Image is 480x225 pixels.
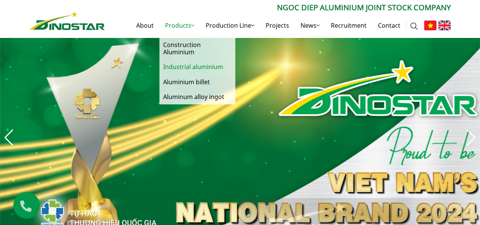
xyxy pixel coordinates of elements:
img: search [410,22,418,30]
a: Products [159,13,200,38]
a: Production Line [200,13,260,38]
p: Ngoc Diep Aluminium Joint Stock Company [105,2,451,13]
img: Tiếng Việt [424,20,436,30]
a: Projects [260,13,295,38]
div: Previous slide [4,129,14,146]
img: English [438,20,451,30]
a: Industrial aluminium [159,60,235,74]
a: Aluminium billet [159,75,235,90]
a: Contact [372,13,406,38]
img: Nhôm Dinostar [30,11,105,30]
a: Nhôm Dinostar [30,9,105,30]
a: News [295,13,325,38]
a: About [131,13,159,38]
a: Aluminum alloy ingot [159,90,235,104]
a: Recruitment [325,13,372,38]
div: Next slide [466,129,476,146]
a: Construction Aluminium [159,38,235,60]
